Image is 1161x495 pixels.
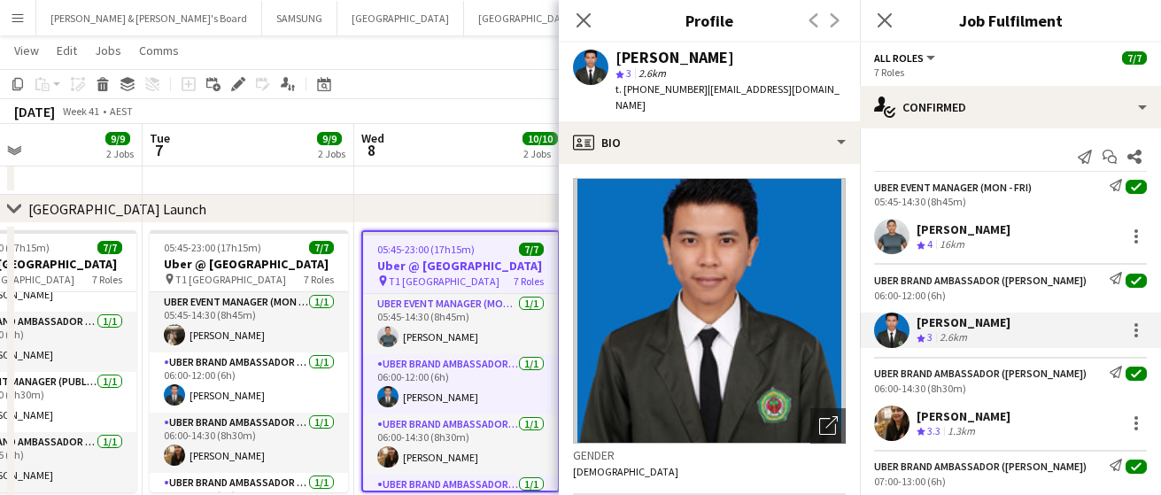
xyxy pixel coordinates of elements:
[514,275,544,288] span: 7 Roles
[874,66,1147,79] div: 7 Roles
[936,237,968,252] div: 16km
[95,43,121,58] span: Jobs
[361,130,384,146] span: Wed
[147,140,170,160] span: 7
[164,241,261,254] span: 05:45-23:00 (17h15m)
[14,103,55,120] div: [DATE]
[944,424,979,439] div: 1.3km
[874,195,1147,208] div: 05:45-14:30 (8h45m)
[874,475,1147,488] div: 07:00-13:00 (6h)
[559,121,860,164] div: Bio
[150,292,348,352] app-card-role: UBER Event Manager (Mon - Fri)1/105:45-14:30 (8h45m)[PERSON_NAME]
[874,181,1032,194] div: UBER Event Manager (Mon - Fri)
[150,130,170,146] span: Tue
[522,132,558,145] span: 10/10
[318,147,345,160] div: 2 Jobs
[309,241,334,254] span: 7/7
[150,352,348,413] app-card-role: UBER Brand Ambassador ([PERSON_NAME])1/106:00-12:00 (6h)[PERSON_NAME]
[105,132,130,145] span: 9/9
[874,367,1087,380] div: UBER Brand Ambassador ([PERSON_NAME])
[874,51,924,65] span: All roles
[150,230,348,492] app-job-card: 05:45-23:00 (17h15m)7/7Uber @ [GEOGRAPHIC_DATA] T1 [GEOGRAPHIC_DATA]7 RolesUBER Event Manager (Mo...
[317,132,342,145] span: 9/9
[615,82,708,96] span: t. [PHONE_NUMBER]
[860,9,1161,32] h3: Job Fulfilment
[874,274,1087,287] div: UBER Brand Ambassador ([PERSON_NAME])
[810,408,846,444] div: Open photos pop-in
[874,51,938,65] button: All roles
[927,330,933,344] span: 3
[523,147,557,160] div: 2 Jobs
[150,413,348,473] app-card-role: UBER Brand Ambassador ([PERSON_NAME])1/106:00-14:30 (8h30m)[PERSON_NAME]
[139,43,179,58] span: Comms
[519,243,544,256] span: 7/7
[304,273,334,286] span: 7 Roles
[874,289,1147,302] div: 06:00-12:00 (6h)
[361,230,560,492] app-job-card: 05:45-23:00 (17h15m)7/7Uber @ [GEOGRAPHIC_DATA] T1 [GEOGRAPHIC_DATA]7 RolesUBER Event Manager (Mo...
[337,1,464,35] button: [GEOGRAPHIC_DATA]
[175,273,286,286] span: T1 [GEOGRAPHIC_DATA]
[57,43,77,58] span: Edit
[132,39,186,62] a: Comms
[1122,51,1147,65] span: 7/7
[97,241,122,254] span: 7/7
[389,275,499,288] span: T1 [GEOGRAPHIC_DATA]
[363,258,558,274] h3: Uber @ [GEOGRAPHIC_DATA]
[927,424,940,437] span: 3.3
[363,354,558,414] app-card-role: UBER Brand Ambassador ([PERSON_NAME])1/106:00-12:00 (6h)[PERSON_NAME]
[626,66,631,80] span: 3
[573,178,846,444] img: Crew avatar or photo
[50,39,84,62] a: Edit
[92,273,122,286] span: 7 Roles
[464,1,591,35] button: [GEOGRAPHIC_DATA]
[635,66,670,80] span: 2.6km
[14,43,39,58] span: View
[262,1,337,35] button: SAMSUNG
[917,314,1010,330] div: [PERSON_NAME]
[363,414,558,475] app-card-role: UBER Brand Ambassador ([PERSON_NAME])1/106:00-14:30 (8h30m)[PERSON_NAME]
[359,140,384,160] span: 8
[28,200,206,218] div: [GEOGRAPHIC_DATA] Launch
[927,237,933,251] span: 4
[615,50,734,66] div: [PERSON_NAME]
[874,460,1087,473] div: UBER Brand Ambassador ([PERSON_NAME])
[7,39,46,62] a: View
[573,447,846,463] h3: Gender
[106,147,134,160] div: 2 Jobs
[150,256,348,272] h3: Uber @ [GEOGRAPHIC_DATA]
[573,465,678,478] span: [DEMOGRAPHIC_DATA]
[936,330,971,345] div: 2.6km
[58,104,103,118] span: Week 41
[874,382,1147,395] div: 06:00-14:30 (8h30m)
[917,408,1010,424] div: [PERSON_NAME]
[559,9,860,32] h3: Profile
[615,82,840,112] span: | [EMAIL_ADDRESS][DOMAIN_NAME]
[36,1,262,35] button: [PERSON_NAME] & [PERSON_NAME]'s Board
[110,104,133,118] div: AEST
[88,39,128,62] a: Jobs
[860,86,1161,128] div: Confirmed
[917,221,1010,237] div: [PERSON_NAME]
[377,243,475,256] span: 05:45-23:00 (17h15m)
[363,294,558,354] app-card-role: UBER Event Manager (Mon - Fri)1/105:45-14:30 (8h45m)[PERSON_NAME]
